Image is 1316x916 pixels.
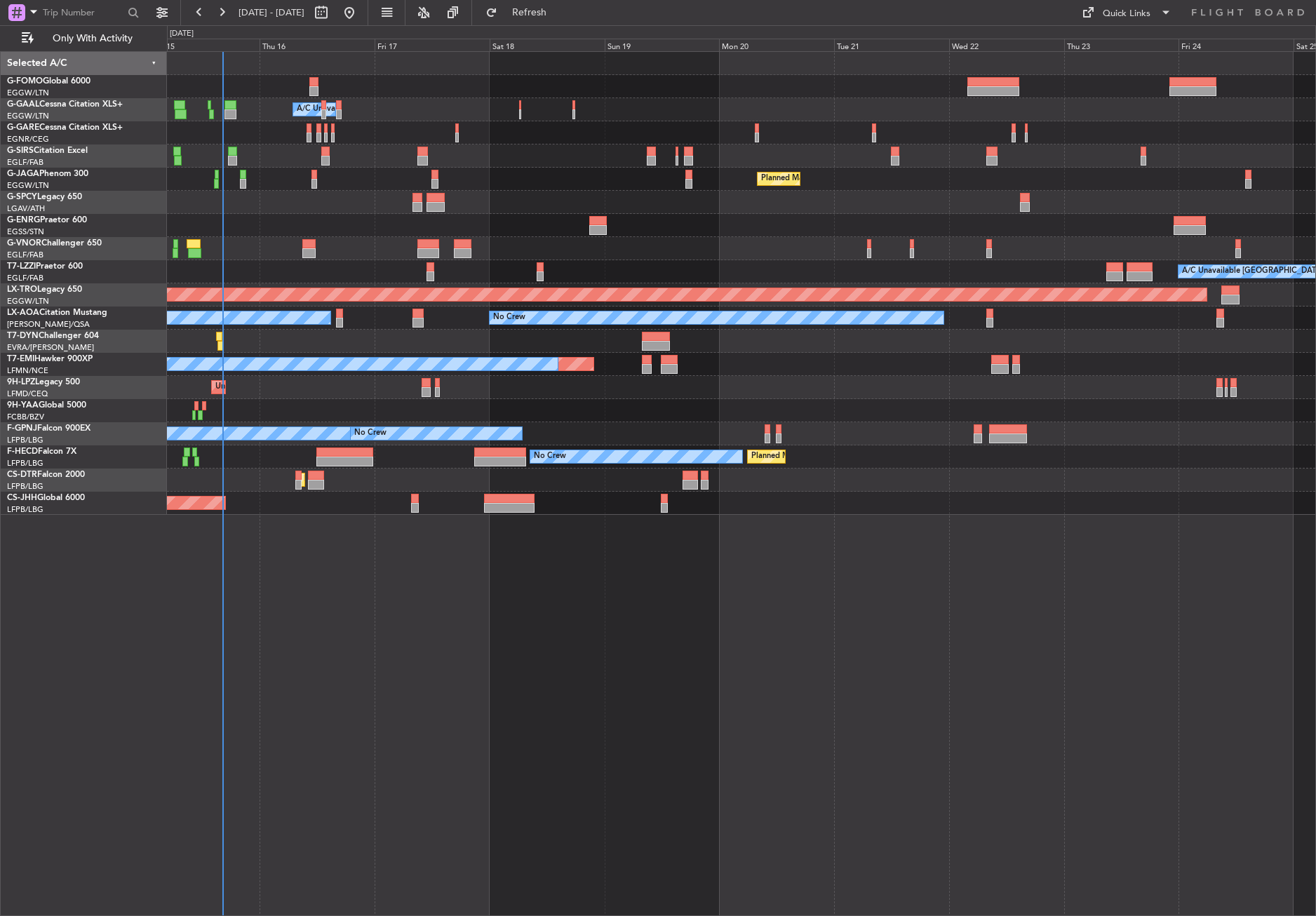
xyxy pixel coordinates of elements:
a: EGNR/CEG [7,134,49,144]
span: G-VNOR [7,239,41,248]
div: Fri 17 [375,39,490,51]
span: CS-JHH [7,494,37,502]
a: LFPB/LBG [7,435,43,445]
span: F-HECD [7,447,38,456]
span: T7-LZZI [7,262,36,271]
div: Fri 24 [1179,39,1294,51]
a: EGGW/LTN [7,296,49,307]
a: EGLF/FAB [7,157,43,168]
div: No Crew [354,423,387,444]
div: Wed 15 [145,39,260,51]
a: LX-TROLegacy 650 [7,285,82,294]
a: F-HECDFalcon 7X [7,447,76,456]
a: T7-LZZIPraetor 600 [7,262,83,271]
div: Sat 18 [490,39,605,51]
a: EGLF/FAB [7,273,43,283]
a: 9H-YAAGlobal 5000 [7,401,86,410]
a: LFPB/LBG [7,481,43,492]
button: Quick Links [1075,1,1179,24]
a: G-GARECessna Citation XLS+ [7,123,123,132]
a: LX-AOACitation Mustang [7,309,107,317]
span: Only With Activity [36,34,148,43]
span: G-GAAL [7,100,39,109]
span: G-ENRG [7,216,40,224]
a: G-FOMOGlobal 6000 [7,77,90,86]
div: Mon 20 [719,39,834,51]
div: A/C Unavailable [297,99,355,120]
div: Planned Maint Sofia [304,469,375,490]
button: Refresh [479,1,563,24]
a: CS-JHHGlobal 6000 [7,494,85,502]
a: LFPB/LBG [7,504,43,515]
div: Planned Maint [GEOGRAPHIC_DATA] ([GEOGRAPHIC_DATA]) [761,168,982,189]
div: Sun 19 [605,39,720,51]
span: F-GPNJ [7,424,37,433]
a: EGGW/LTN [7,88,49,98]
div: [DATE] [170,28,194,40]
a: G-SIRSCitation Excel [7,147,88,155]
a: [PERSON_NAME]/QSA [7,319,90,330]
a: G-VNORChallenger 650 [7,239,102,248]
a: G-ENRGPraetor 600 [7,216,87,224]
div: Unplanned Maint [GEOGRAPHIC_DATA] ([GEOGRAPHIC_DATA]) [215,377,446,398]
a: EVRA/[PERSON_NAME] [7,342,94,353]
a: T7-EMIHawker 900XP [7,355,93,363]
a: EGGW/LTN [7,111,49,121]
div: Tue 21 [834,39,949,51]
a: LFMN/NCE [7,365,48,376]
span: G-SPCY [7,193,37,201]
a: LFMD/CEQ [7,389,48,399]
span: G-GARE [7,123,39,132]
a: CS-DTRFalcon 2000 [7,471,85,479]
button: Only With Activity [15,27,152,50]
span: T7-EMI [7,355,34,363]
div: Thu 23 [1064,39,1179,51]
a: FCBB/BZV [7,412,44,422]
span: 9H-LPZ [7,378,35,386]
span: Refresh [500,8,559,18]
input: Trip Number [43,2,123,23]
a: LFPB/LBG [7,458,43,469]
a: G-GAALCessna Citation XLS+ [7,100,123,109]
a: F-GPNJFalcon 900EX [7,424,90,433]
div: Wed 22 [949,39,1064,51]
span: T7-DYN [7,332,39,340]
span: G-JAGA [7,170,39,178]
a: G-SPCYLegacy 650 [7,193,82,201]
div: Thu 16 [260,39,375,51]
div: No Crew [534,446,566,467]
a: LGAV/ATH [7,203,45,214]
a: EGSS/STN [7,227,44,237]
span: G-SIRS [7,147,34,155]
span: [DATE] - [DATE] [239,6,304,19]
a: G-JAGAPhenom 300 [7,170,88,178]
span: 9H-YAA [7,401,39,410]
a: T7-DYNChallenger 604 [7,332,99,340]
span: LX-TRO [7,285,37,294]
div: Quick Links [1103,7,1150,21]
div: No Crew [493,307,525,328]
a: EGGW/LTN [7,180,49,191]
a: EGLF/FAB [7,250,43,260]
span: CS-DTR [7,471,37,479]
span: LX-AOA [7,309,39,317]
a: 9H-LPZLegacy 500 [7,378,80,386]
div: Planned Maint [GEOGRAPHIC_DATA] ([GEOGRAPHIC_DATA]) [751,446,972,467]
span: G-FOMO [7,77,43,86]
